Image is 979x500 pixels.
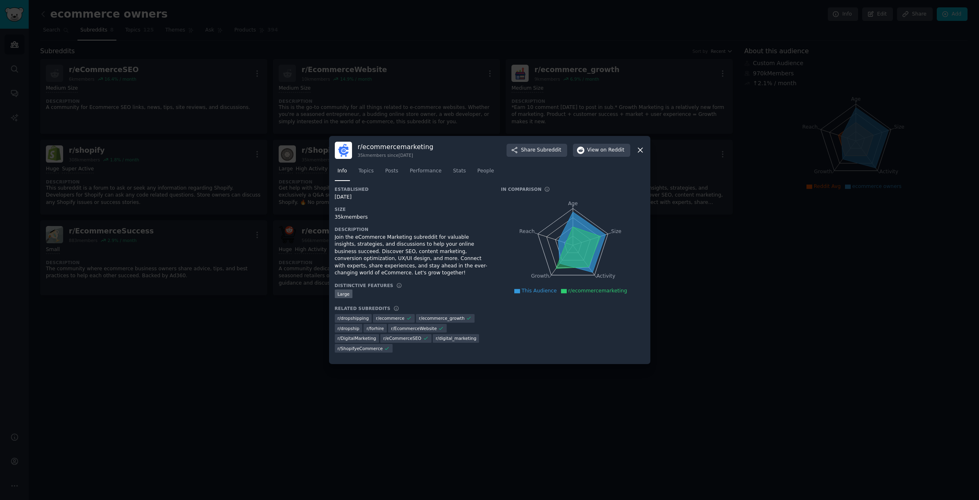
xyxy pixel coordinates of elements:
div: 35k members since [DATE] [358,152,434,158]
span: r/ eCommerceSEO [383,335,421,341]
span: Info [338,167,347,175]
div: [DATE] [335,194,490,201]
tspan: Activity [596,273,615,279]
span: r/ ecommerce_growth [419,315,465,321]
button: Viewon Reddit [573,144,630,157]
tspan: Size [611,228,621,234]
span: Stats [453,167,466,175]
a: Stats [450,165,469,181]
span: r/ EcommerceWebsite [391,326,437,331]
span: Topics [359,167,374,175]
span: r/ ShopifyeCommerce [338,346,383,351]
img: ecommercemarketing [335,142,352,159]
span: This Audience [522,288,557,294]
span: Performance [410,167,442,175]
a: Posts [382,165,401,181]
span: r/ dropship [338,326,359,331]
div: Join the eCommerce Marketing subreddit for valuable insights, strategies, and discussions to help... [335,234,490,277]
h3: Distinctive Features [335,283,393,288]
span: on Reddit [600,147,624,154]
span: Share [521,147,561,154]
span: People [477,167,494,175]
span: r/ecommercemarketing [568,288,627,294]
h3: In Comparison [501,186,542,192]
span: Subreddit [537,147,561,154]
a: People [475,165,497,181]
h3: Description [335,226,490,232]
button: ShareSubreddit [507,144,567,157]
span: r/ ecommerce [376,315,404,321]
tspan: Age [568,201,578,206]
a: Info [335,165,350,181]
h3: Size [335,206,490,212]
a: Performance [407,165,445,181]
div: Large [335,290,353,298]
tspan: Growth [531,273,549,279]
span: r/ DigitalMarketing [338,335,376,341]
a: Topics [356,165,377,181]
h3: Related Subreddits [335,305,391,311]
span: r/ dropshipping [338,315,369,321]
span: Posts [385,167,398,175]
span: View [587,147,625,154]
h3: Established [335,186,490,192]
span: r/ forhire [366,326,384,331]
div: 35k members [335,214,490,221]
h3: r/ ecommercemarketing [358,143,434,151]
tspan: Reach [519,228,535,234]
span: r/ digital_marketing [436,335,476,341]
